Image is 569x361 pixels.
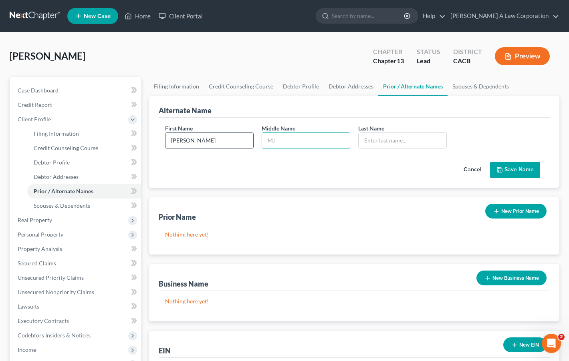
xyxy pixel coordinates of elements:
span: Unsecured Priority Claims [18,274,84,281]
a: Debtor Addresses [27,170,141,184]
span: Filing Information [34,130,79,137]
span: 13 [397,57,404,64]
a: Help [419,9,446,23]
input: Enter first name... [165,133,253,148]
span: Credit Counseling Course [34,144,98,151]
a: Filing Information [149,77,204,96]
span: Secured Claims [18,260,56,267]
span: Codebtors Insiders & Notices [18,332,91,339]
a: Credit Counseling Course [27,141,141,155]
div: Chapter [373,47,404,56]
span: Real Property [18,217,52,223]
button: Cancel [455,162,490,178]
label: First Name [165,124,193,132]
a: Secured Claims [11,256,141,271]
p: Nothing here yet! [165,297,543,305]
span: Income [18,346,36,353]
a: Executory Contracts [11,314,141,328]
a: Lawsuits [11,299,141,314]
span: Debtor Profile [34,159,70,166]
span: Last Name [358,125,384,132]
span: [PERSON_NAME] [10,50,85,62]
span: New Case [84,13,111,19]
span: Spouses & Dependents [34,202,90,209]
div: Prior Name [159,212,196,222]
input: Search by name... [332,8,405,23]
span: Prior / Alternate Names [34,188,93,195]
a: Credit Counseling Course [204,77,278,96]
p: Nothing here yet! [165,231,543,239]
input: M.I [262,133,350,148]
a: Prior / Alternate Names [27,184,141,199]
span: Client Profile [18,116,51,122]
div: Alternate Name [159,106,212,115]
div: Status [417,47,440,56]
button: Preview [495,47,550,65]
button: New Prior Name [485,204,547,219]
a: Unsecured Priority Claims [11,271,141,285]
span: Case Dashboard [18,87,59,94]
iframe: Intercom live chat [542,334,561,353]
span: Credit Report [18,101,52,108]
div: District [453,47,482,56]
span: Debtor Addresses [34,173,79,180]
div: EIN [159,346,171,355]
span: 2 [558,334,565,340]
span: Personal Property [18,231,63,238]
label: Middle Name [262,124,295,132]
a: Debtor Addresses [324,77,378,96]
a: Filing Information [27,126,141,141]
a: [PERSON_NAME] A Law Corporation [446,9,559,23]
span: Lawsuits [18,303,39,310]
a: Spouses & Dependents [27,199,141,213]
button: New Business Name [476,271,547,285]
a: Property Analysis [11,242,141,256]
a: Debtor Profile [27,155,141,170]
a: Client Portal [155,9,207,23]
div: Lead [417,56,440,66]
a: Spouses & Dependents [448,77,514,96]
span: Unsecured Nonpriority Claims [18,289,94,295]
button: Save Name [490,162,540,178]
a: Home [121,9,155,23]
a: Credit Report [11,98,141,112]
a: Prior / Alternate Names [378,77,448,96]
div: Chapter [373,56,404,66]
div: CACB [453,56,482,66]
button: New EIN [503,337,547,352]
a: Unsecured Nonpriority Claims [11,285,141,299]
a: Case Dashboard [11,83,141,98]
span: Property Analysis [18,245,62,252]
input: Enter last name... [359,133,446,148]
a: Debtor Profile [278,77,324,96]
div: Business Name [159,279,208,289]
span: Executory Contracts [18,317,69,324]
